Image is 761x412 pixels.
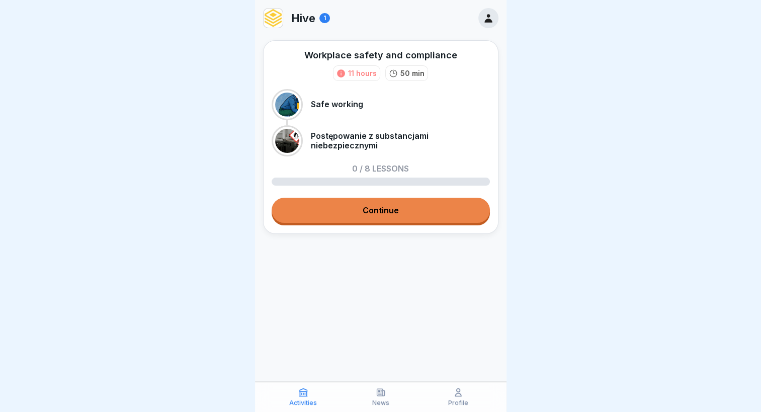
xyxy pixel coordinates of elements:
p: Activities [289,399,317,406]
p: News [372,399,389,406]
div: 1 [319,13,330,23]
p: Hive [291,12,315,25]
p: Safe working [311,100,363,109]
p: Postępowanie z substancjami niebezpiecznymi [311,131,490,150]
a: Continue [272,198,490,223]
div: 11 hours [348,68,377,78]
img: lqzj4kuucpkhnephc2ru2o4z.png [264,9,283,28]
p: 0 / 8 lessons [352,164,409,173]
p: Profile [448,399,468,406]
p: 50 min [400,68,425,78]
div: Workplace safety and compliance [304,49,457,61]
